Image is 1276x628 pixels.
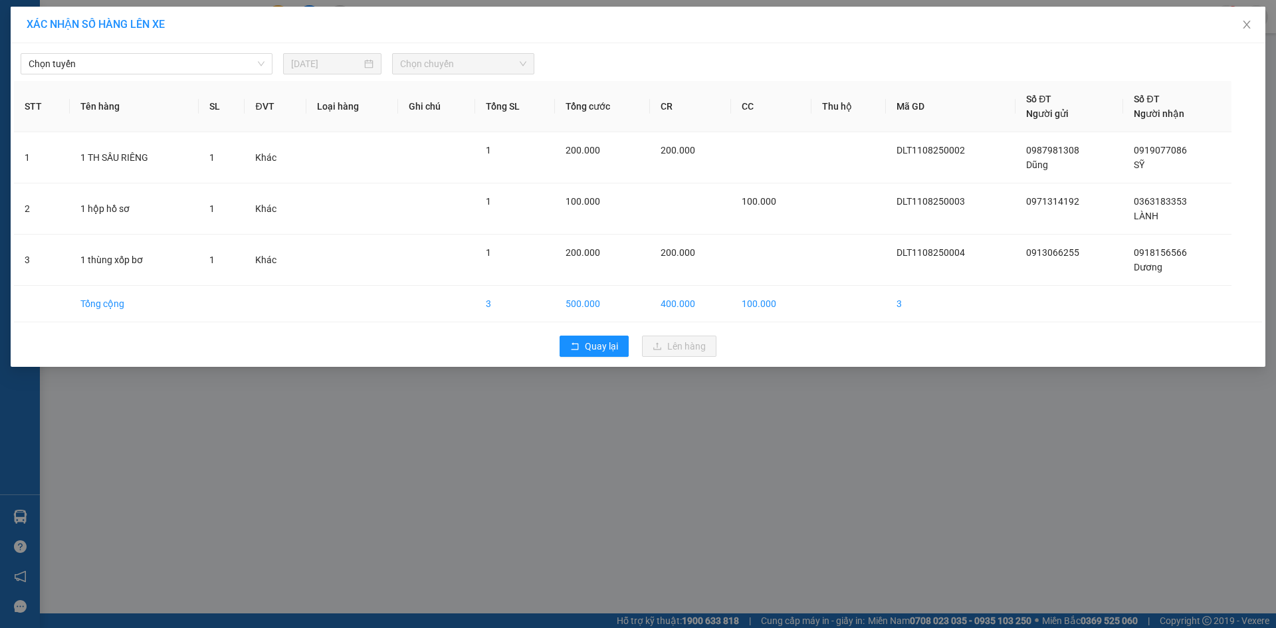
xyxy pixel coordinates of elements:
[560,336,629,357] button: rollbackQuay lại
[650,81,731,132] th: CR
[731,81,812,132] th: CC
[1134,262,1162,272] span: Dương
[14,132,70,183] td: 1
[1134,196,1187,207] span: 0363183353
[486,145,491,156] span: 1
[209,255,215,265] span: 1
[1134,247,1187,258] span: 0918156566
[291,56,362,71] input: 11/08/2025
[70,77,245,169] h1: Giao dọc đường
[661,145,695,156] span: 200.000
[1026,247,1079,258] span: 0913066255
[1026,94,1051,104] span: Số ĐT
[306,81,398,132] th: Loại hàng
[897,196,965,207] span: DLT1108250003
[566,145,600,156] span: 200.000
[14,235,70,286] td: 3
[70,132,199,183] td: 1 TH SẦU RIÊNG
[486,196,491,207] span: 1
[811,81,885,132] th: Thu hộ
[1026,159,1048,170] span: Dũng
[14,183,70,235] td: 2
[555,81,650,132] th: Tổng cước
[70,235,199,286] td: 1 thùng xốp bơ
[70,286,199,322] td: Tổng cộng
[70,183,199,235] td: 1 hộp hồ sơ
[245,132,306,183] td: Khác
[177,11,321,33] b: [DOMAIN_NAME]
[400,54,526,74] span: Chọn chuyến
[1134,211,1158,221] span: LÀNH
[1241,19,1252,30] span: close
[1134,94,1159,104] span: Số ĐT
[486,247,491,258] span: 1
[199,81,245,132] th: SL
[475,286,555,322] td: 3
[570,342,580,352] span: rollback
[585,339,618,354] span: Quay lại
[1228,7,1265,44] button: Close
[661,247,695,258] span: 200.000
[642,336,716,357] button: uploadLên hàng
[886,81,1015,132] th: Mã GD
[566,247,600,258] span: 200.000
[54,17,198,68] b: Công ty TNHH [PERSON_NAME]
[29,54,265,74] span: Chọn tuyến
[245,183,306,235] td: Khác
[245,235,306,286] td: Khác
[897,247,965,258] span: DLT1108250004
[1026,196,1079,207] span: 0971314192
[398,81,475,132] th: Ghi chú
[1134,108,1184,119] span: Người nhận
[475,81,555,132] th: Tổng SL
[650,286,731,322] td: 400.000
[731,286,812,322] td: 100.000
[70,81,199,132] th: Tên hàng
[7,77,110,99] h2: DLT1108250004
[1026,145,1079,156] span: 0987981308
[209,152,215,163] span: 1
[555,286,650,322] td: 500.000
[742,196,776,207] span: 100.000
[897,145,965,156] span: DLT1108250002
[209,203,215,214] span: 1
[245,81,306,132] th: ĐVT
[1134,159,1144,170] span: SỸ
[14,81,70,132] th: STT
[566,196,600,207] span: 100.000
[27,18,165,31] span: XÁC NHẬN SỐ HÀNG LÊN XE
[886,286,1015,322] td: 3
[1026,108,1069,119] span: Người gửi
[1134,145,1187,156] span: 0919077086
